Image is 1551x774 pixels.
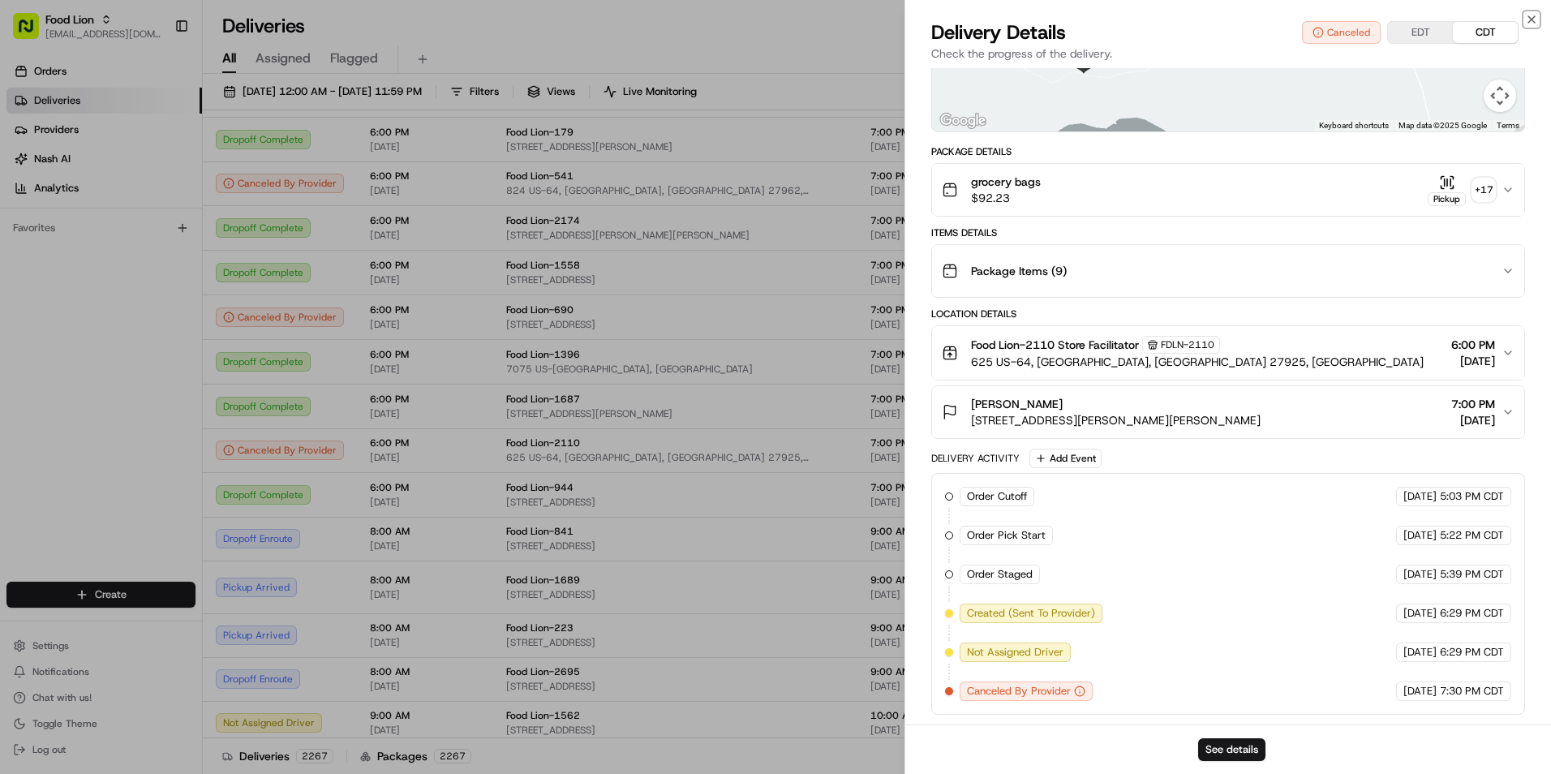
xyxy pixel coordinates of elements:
input: Clear [42,105,268,122]
span: 6:29 PM CDT [1440,645,1504,660]
div: We're available if you need us! [55,171,205,184]
span: [DATE] [1403,606,1437,621]
div: Location Details [931,307,1525,320]
span: 7:00 PM [1451,396,1495,412]
button: Package Items (9) [932,245,1524,297]
span: 625 US-64, [GEOGRAPHIC_DATA], [GEOGRAPHIC_DATA] 27925, [GEOGRAPHIC_DATA] [971,354,1424,370]
button: grocery bags$92.23Pickup+17 [932,164,1524,216]
span: Package Items ( 9 ) [971,263,1067,279]
span: 7:30 PM CDT [1440,684,1504,699]
button: See details [1198,738,1265,761]
div: 💻 [137,237,150,250]
a: Powered byPylon [114,274,196,287]
button: EDT [1388,22,1453,43]
span: 5:03 PM CDT [1440,489,1504,504]
button: Canceled [1302,21,1381,44]
span: [DATE] [1451,353,1495,369]
span: Not Assigned Driver [967,645,1063,660]
span: [DATE] [1403,684,1437,699]
span: [DATE] [1451,412,1495,428]
button: Pickup [1428,174,1466,206]
p: Welcome 👋 [16,65,295,91]
span: 5:22 PM CDT [1440,528,1504,543]
button: Start new chat [276,160,295,179]
button: CDT [1453,22,1518,43]
span: Created (Sent To Provider) [967,606,1095,621]
span: Knowledge Base [32,235,124,252]
span: [DATE] [1403,645,1437,660]
span: [PERSON_NAME] [971,396,1063,412]
img: 1736555255976-a54dd68f-1ca7-489b-9aae-adbdc363a1c4 [16,155,45,184]
div: Package Details [931,145,1525,158]
span: 6:00 PM [1451,337,1495,353]
div: Start new chat [55,155,266,171]
span: Food Lion-2110 Store Facilitator [971,337,1139,353]
button: Food Lion-2110 Store FacilitatorFDLN-2110625 US-64, [GEOGRAPHIC_DATA], [GEOGRAPHIC_DATA] 27925, [... [932,326,1524,380]
span: FDLN-2110 [1161,338,1214,351]
span: [STREET_ADDRESS][PERSON_NAME][PERSON_NAME] [971,412,1261,428]
span: grocery bags [971,174,1041,190]
span: [DATE] [1403,567,1437,582]
a: Open this area in Google Maps (opens a new window) [936,110,990,131]
div: Delivery Activity [931,452,1020,465]
div: Items Details [931,226,1525,239]
p: Check the progress of the delivery. [931,45,1525,62]
a: 💻API Documentation [131,229,267,258]
span: Order Pick Start [967,528,1046,543]
span: Canceled By Provider [967,684,1071,699]
div: Pickup [1428,192,1466,206]
span: 6:29 PM CDT [1440,606,1504,621]
span: [DATE] [1403,489,1437,504]
span: Delivery Details [931,19,1066,45]
button: Keyboard shortcuts [1319,120,1389,131]
button: [PERSON_NAME][STREET_ADDRESS][PERSON_NAME][PERSON_NAME]7:00 PM[DATE] [932,386,1524,438]
button: Add Event [1029,449,1102,468]
div: 📗 [16,237,29,250]
button: Pickup+17 [1428,174,1495,206]
span: API Documentation [153,235,260,252]
span: Order Staged [967,567,1033,582]
span: Order Cutoff [967,489,1027,504]
span: 5:39 PM CDT [1440,567,1504,582]
img: Nash [16,16,49,49]
a: Terms [1497,121,1519,130]
span: Map data ©2025 Google [1398,121,1487,130]
div: + 17 [1472,178,1495,201]
span: $92.23 [971,190,1041,206]
span: Pylon [161,275,196,287]
a: 📗Knowledge Base [10,229,131,258]
span: [DATE] [1403,528,1437,543]
img: Google [936,110,990,131]
button: Map camera controls [1484,80,1516,112]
